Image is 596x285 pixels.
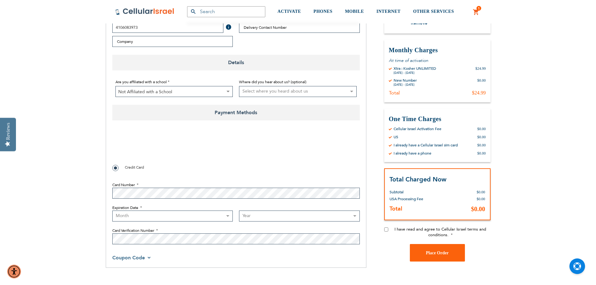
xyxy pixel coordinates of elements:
span: Details [112,55,360,70]
span: Coupon Code [112,254,145,261]
span: USA Processing Fee [390,196,423,201]
div: I already have a phone [394,151,431,156]
span: $0.00 [471,206,485,212]
div: Accessibility Menu [7,265,21,278]
div: I already have a Cellular Israel sim card [394,143,458,148]
th: Subtotal [390,184,438,196]
div: $24.99 [476,66,486,75]
button: Place Order [410,244,465,262]
div: Xtra : Kosher UNLIMITED [394,66,436,71]
div: Total [389,90,400,96]
span: Not Affiliated with a School [116,86,233,97]
div: Cellular Israel Activation Fee [394,126,441,131]
strong: Total Charged Now [390,175,446,184]
div: New Number [394,78,417,83]
div: [DATE] - [DATE] [394,83,417,87]
strong: Total [390,205,402,213]
div: $0.00 [477,151,486,156]
span: MOBILE [345,9,364,14]
div: Reviews [5,123,11,140]
div: US [394,135,398,140]
span: OTHER SERVICES [413,9,454,14]
div: $0.00 [477,143,486,148]
span: Expiration Date [112,205,138,210]
span: $0.00 [477,197,485,201]
img: Cellular Israel Logo [115,8,175,15]
span: Payment Methods [112,105,360,120]
h3: One Time Charges [389,115,486,123]
h3: Monthly Charges [389,46,486,54]
span: $0.00 [477,190,485,194]
p: At time of activation [389,58,486,64]
div: $0.00 [477,135,486,140]
iframe: reCAPTCHA [112,135,207,159]
span: INTERNET [376,9,400,14]
div: [DATE] - [DATE] [394,71,436,75]
span: Not Affiliated with a School [115,86,233,97]
span: Card Verification Number [112,228,154,233]
a: 1 [473,8,480,16]
span: 1 [478,6,480,11]
span: PHONES [313,9,333,14]
div: $0.00 [477,78,486,87]
div: $0.00 [477,126,486,131]
span: Credit Card [125,165,144,170]
span: Where did you hear about us? (optional) [239,79,306,84]
span: I have read and agree to Cellular Israel terms and conditions. [395,226,486,238]
span: Card Number [112,182,135,187]
span: Are you affiliated with a school [115,79,167,84]
span: ACTIVATE [278,9,301,14]
div: $24.99 [472,90,486,96]
span: Place Order [426,251,449,255]
input: Search [187,6,265,17]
